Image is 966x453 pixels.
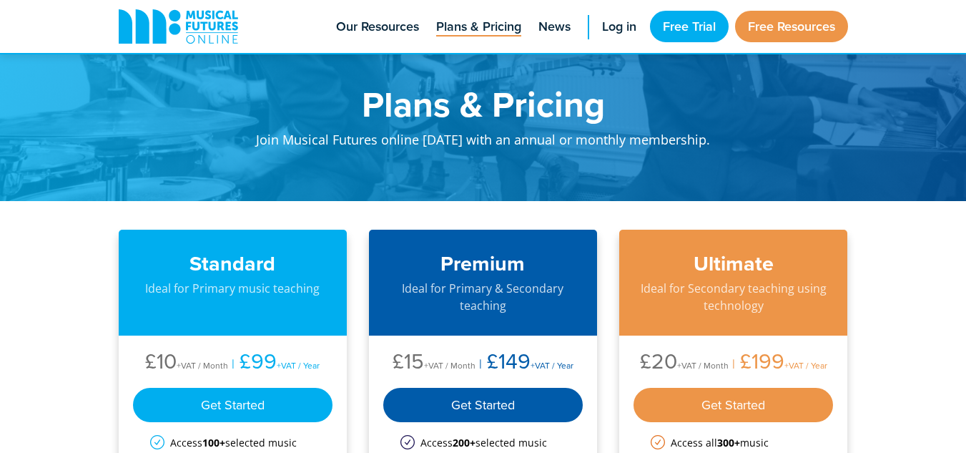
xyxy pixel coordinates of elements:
[634,388,834,422] div: Get Started
[735,11,848,42] a: Free Resources
[436,17,521,36] span: Plans & Pricing
[383,280,583,314] p: Ideal for Primary & Secondary teaching
[393,350,475,376] li: £15
[145,350,228,376] li: £10
[634,280,834,314] p: Ideal for Secondary teaching using technology
[204,122,762,165] p: Join Musical Futures online [DATE] with an annual or monthly membership.
[202,436,225,449] strong: 100+
[336,17,419,36] span: Our Resources
[133,388,333,422] div: Get Started
[424,359,475,371] span: +VAT / Month
[784,359,827,371] span: +VAT / Year
[133,280,333,297] p: Ideal for Primary music teaching
[204,86,762,122] h1: Plans & Pricing
[133,251,333,276] h3: Standard
[277,359,320,371] span: +VAT / Year
[650,11,729,42] a: Free Trial
[383,388,583,422] div: Get Started
[677,359,729,371] span: +VAT / Month
[602,17,636,36] span: Log in
[634,251,834,276] h3: Ultimate
[729,350,827,376] li: £199
[538,17,571,36] span: News
[453,436,475,449] strong: 200+
[383,251,583,276] h3: Premium
[177,359,228,371] span: +VAT / Month
[228,350,320,376] li: £99
[531,359,573,371] span: +VAT / Year
[717,436,740,449] strong: 300+
[640,350,729,376] li: £20
[475,350,573,376] li: £149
